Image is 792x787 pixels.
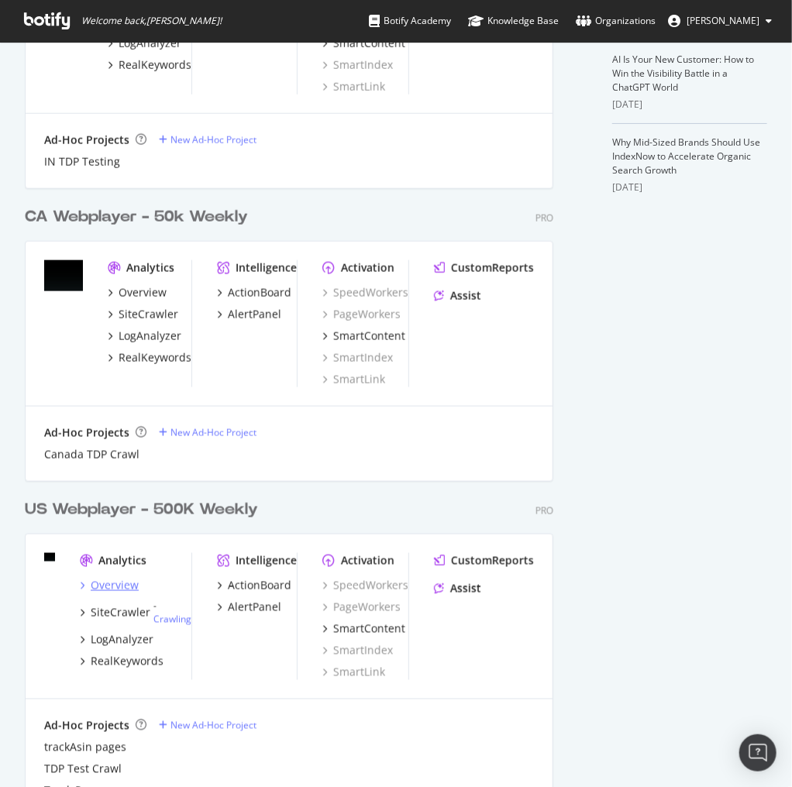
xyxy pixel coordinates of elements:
[119,350,191,366] div: RealKeywords
[159,426,257,439] a: New Ad-Hoc Project
[91,654,164,669] div: RealKeywords
[80,578,139,593] a: Overview
[322,350,393,366] a: SmartIndex
[91,605,150,620] div: SiteCrawler
[44,260,83,291] img: music.amazon.ca
[341,553,394,569] div: Activation
[322,328,405,344] a: SmartContent
[687,14,759,27] span: Tyler Trent
[119,307,178,322] div: SiteCrawler
[739,734,777,772] div: Open Intercom Messenger
[119,36,181,51] div: LogAnalyzer
[322,79,385,95] div: SmartLink
[450,288,481,304] div: Assist
[322,285,408,301] a: SpeedWorkers
[159,133,257,146] a: New Ad-Hoc Project
[217,578,291,593] a: ActionBoard
[322,307,401,322] a: PageWorkers
[450,581,481,596] div: Assist
[25,206,248,229] div: CA Webplayer - 50k Weekly
[108,285,167,301] a: Overview
[44,425,129,441] div: Ad-Hoc Projects
[126,260,174,276] div: Analytics
[322,665,385,680] a: SmartLink
[170,426,257,439] div: New Ad-Hoc Project
[451,553,534,569] div: CustomReports
[108,57,191,73] a: RealKeywords
[159,719,257,732] a: New Ad-Hoc Project
[612,180,767,194] div: [DATE]
[434,260,534,276] a: CustomReports
[108,36,181,51] a: LogAnalyzer
[217,600,281,615] a: AlertPanel
[576,13,656,29] div: Organizations
[44,740,126,755] a: trackAsin pages
[322,621,405,637] a: SmartContent
[612,53,754,94] a: AI Is Your New Customer: How to Win the Visibility Battle in a ChatGPT World
[322,372,385,387] a: SmartLink
[612,98,767,112] div: [DATE]
[44,447,139,462] a: Canada TDP Crawl
[468,13,559,29] div: Knowledge Base
[322,643,393,658] a: SmartIndex
[369,13,451,29] div: Botify Academy
[25,499,264,521] a: US Webplayer - 500K Weekly
[170,133,257,146] div: New Ad-Hoc Project
[80,632,153,648] a: LogAnalyzer
[228,600,281,615] div: AlertPanel
[119,328,181,344] div: LogAnalyzer
[341,260,394,276] div: Activation
[228,285,291,301] div: ActionBoard
[25,499,258,521] div: US Webplayer - 500K Weekly
[612,136,760,177] a: Why Mid-Sized Brands Should Use IndexNow to Accelerate Organic Search Growth
[228,307,281,322] div: AlertPanel
[535,504,553,517] div: Pro
[44,718,129,734] div: Ad-Hoc Projects
[535,211,553,225] div: Pro
[91,632,153,648] div: LogAnalyzer
[44,761,122,777] a: TDP Test Crawl
[322,600,401,615] a: PageWorkers
[108,350,191,366] a: RealKeywords
[217,307,281,322] a: AlertPanel
[333,621,405,637] div: SmartContent
[333,328,405,344] div: SmartContent
[80,600,191,626] a: SiteCrawler- Crawling
[322,36,405,51] a: SmartContent
[170,719,257,732] div: New Ad-Hoc Project
[236,553,297,569] div: Intelligence
[44,132,129,148] div: Ad-Hoc Projects
[656,9,784,33] button: [PERSON_NAME]
[108,307,178,322] a: SiteCrawler
[236,260,297,276] div: Intelligence
[91,578,139,593] div: Overview
[81,15,222,27] span: Welcome back, [PERSON_NAME] !
[434,288,481,304] a: Assist
[119,57,191,73] div: RealKeywords
[434,581,481,596] a: Assist
[322,57,393,73] a: SmartIndex
[228,578,291,593] div: ActionBoard
[451,260,534,276] div: CustomReports
[98,553,146,569] div: Analytics
[25,206,254,229] a: CA Webplayer - 50k Weekly
[333,36,405,51] div: SmartContent
[153,613,191,626] a: Crawling
[322,578,408,593] a: SpeedWorkers
[217,285,291,301] a: ActionBoard
[80,654,164,669] a: RealKeywords
[44,553,55,562] img: music.amazon.com
[44,154,120,170] a: IN TDP Testing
